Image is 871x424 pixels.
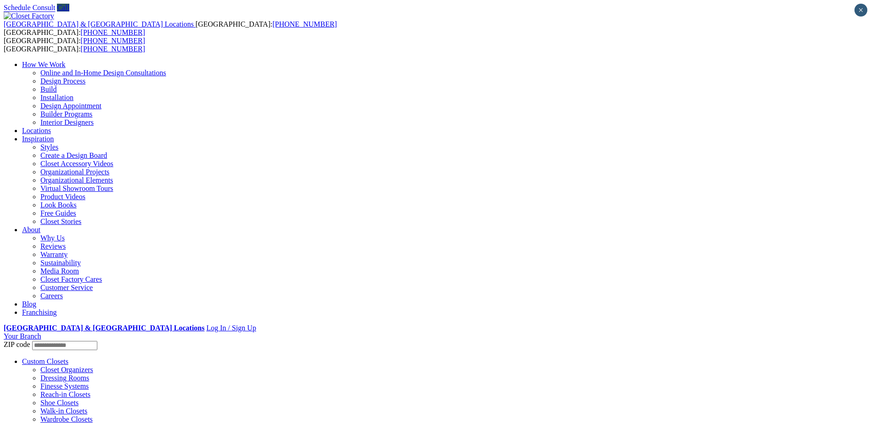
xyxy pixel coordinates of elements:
[40,275,102,283] a: Closet Factory Cares
[40,234,65,242] a: Why Us
[4,12,54,20] img: Closet Factory
[40,110,92,118] a: Builder Programs
[32,341,97,350] input: Enter your Zip code
[40,184,113,192] a: Virtual Showroom Tours
[4,20,194,28] span: [GEOGRAPHIC_DATA] & [GEOGRAPHIC_DATA] Locations
[22,135,54,143] a: Inspiration
[40,168,109,176] a: Organizational Projects
[40,143,58,151] a: Styles
[81,37,145,45] a: [PHONE_NUMBER]
[40,218,81,225] a: Closet Stories
[40,259,81,267] a: Sustainability
[81,45,145,53] a: [PHONE_NUMBER]
[4,37,145,53] span: [GEOGRAPHIC_DATA]: [GEOGRAPHIC_DATA]:
[81,28,145,36] a: [PHONE_NUMBER]
[40,118,94,126] a: Interior Designers
[40,382,89,390] a: Finesse Systems
[40,209,76,217] a: Free Guides
[40,176,113,184] a: Organizational Elements
[40,201,77,209] a: Look Books
[40,374,89,382] a: Dressing Rooms
[40,251,67,258] a: Warranty
[40,366,93,374] a: Closet Organizers
[40,391,90,398] a: Reach-in Closets
[22,127,51,134] a: Locations
[40,242,66,250] a: Reviews
[40,407,87,415] a: Walk-in Closets
[22,61,66,68] a: How We Work
[22,300,36,308] a: Blog
[57,4,69,11] a: Call
[40,160,113,167] a: Closet Accessory Videos
[4,332,41,340] a: Your Branch
[40,94,73,101] a: Installation
[22,226,40,234] a: About
[4,20,337,36] span: [GEOGRAPHIC_DATA]: [GEOGRAPHIC_DATA]:
[40,267,79,275] a: Media Room
[272,20,337,28] a: [PHONE_NUMBER]
[40,77,85,85] a: Design Process
[206,324,256,332] a: Log In / Sign Up
[40,292,63,300] a: Careers
[40,102,101,110] a: Design Appointment
[40,85,57,93] a: Build
[4,340,30,348] span: ZIP code
[854,4,867,17] button: Close
[22,308,57,316] a: Franchising
[40,415,93,423] a: Wardrobe Closets
[4,20,196,28] a: [GEOGRAPHIC_DATA] & [GEOGRAPHIC_DATA] Locations
[40,151,107,159] a: Create a Design Board
[4,324,204,332] a: [GEOGRAPHIC_DATA] & [GEOGRAPHIC_DATA] Locations
[22,357,68,365] a: Custom Closets
[40,193,85,201] a: Product Videos
[40,69,166,77] a: Online and In-Home Design Consultations
[40,284,93,291] a: Customer Service
[4,4,55,11] a: Schedule Consult
[40,399,79,407] a: Shoe Closets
